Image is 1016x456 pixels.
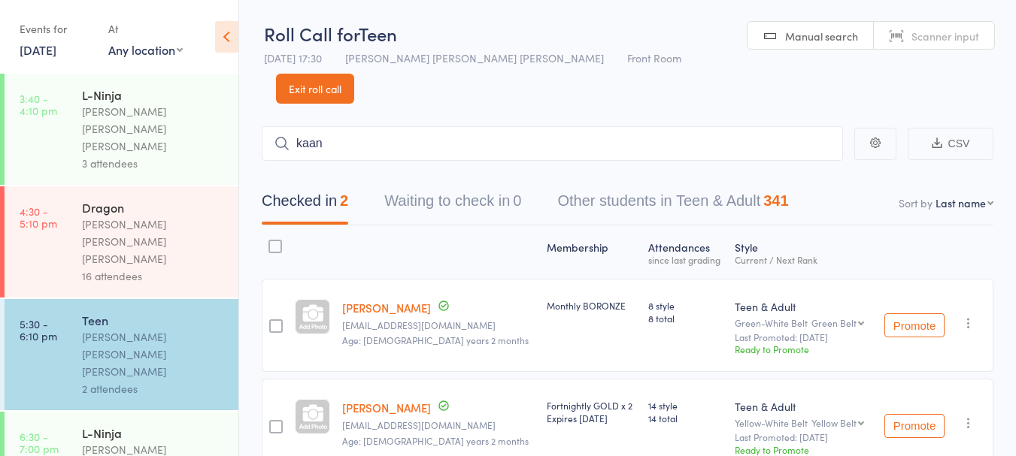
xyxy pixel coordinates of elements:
div: Ready to Promote [735,343,869,355]
span: [PERSON_NAME] [PERSON_NAME] [PERSON_NAME] [345,50,604,65]
div: Atten­dances [642,232,729,272]
div: 2 attendees [82,380,226,397]
button: CSV [908,128,993,160]
a: [PERSON_NAME] [342,300,431,316]
div: Yellow Belt [811,418,857,427]
div: At [108,17,183,41]
time: 3:40 - 4:10 pm [20,92,57,116]
div: since last grading [648,255,723,264]
div: Teen & Adult [735,399,869,414]
div: 2 [340,192,348,209]
button: Other students in Teen & Adult341 [557,185,788,225]
span: 8 total [648,312,723,325]
span: Age: [DEMOGRAPHIC_DATA] years 2 months [342,434,529,447]
div: Teen & Adult [735,299,869,314]
button: Promote [884,414,945,438]
button: Checked in2 [262,185,348,225]
span: Manual search [785,29,858,44]
div: Last name [936,195,986,210]
span: Roll Call for [264,21,359,46]
small: Last Promoted: [DATE] [735,332,869,343]
span: 14 style [648,399,723,412]
div: Expires [DATE] [547,412,635,424]
label: Sort by [899,195,933,210]
a: [PERSON_NAME] [342,400,431,415]
span: Front Room [627,50,681,65]
div: Current / Next Rank [735,255,869,264]
div: Fortnightly GOLD x 2 [547,399,635,424]
div: 0 [513,192,521,209]
div: [PERSON_NAME] [PERSON_NAME] [PERSON_NAME] [82,328,226,380]
button: Waiting to check in0 [384,185,521,225]
input: Search by name [262,126,843,161]
div: 16 attendees [82,267,226,285]
small: Last Promoted: [DATE] [735,432,869,442]
div: [PERSON_NAME] [PERSON_NAME] [PERSON_NAME] [82,216,226,267]
span: Teen [359,21,397,46]
span: 8 style [648,299,723,312]
time: 4:30 - 5:10 pm [20,205,57,229]
div: Style [729,232,875,272]
div: Dragon [82,199,226,216]
div: [PERSON_NAME] [PERSON_NAME] [PERSON_NAME] [82,103,226,155]
a: 5:30 -6:10 pmTeen[PERSON_NAME] [PERSON_NAME] [PERSON_NAME]2 attendees [5,299,238,410]
div: Any location [108,41,183,58]
div: Events for [20,17,93,41]
time: 6:30 - 7:00 pm [20,430,59,454]
div: Ready to Promote [735,443,869,456]
span: [DATE] 17:30 [264,50,322,65]
a: 4:30 -5:10 pmDragon[PERSON_NAME] [PERSON_NAME] [PERSON_NAME]16 attendees [5,186,238,297]
span: 14 total [648,412,723,424]
div: Teen [82,312,226,328]
div: L-Ninja [82,424,226,441]
a: 3:40 -4:10 pmL-Ninja[PERSON_NAME] [PERSON_NAME] [PERSON_NAME]3 attendees [5,74,238,185]
button: Promote [884,313,945,337]
div: Yellow-White Belt [735,418,869,427]
div: 3 attendees [82,155,226,172]
div: Monthly BORONZE [547,299,635,312]
div: Green Belt [811,318,857,328]
span: Age: [DEMOGRAPHIC_DATA] years 2 months [342,334,529,346]
div: 341 [763,192,788,209]
small: suhailah.noori@gmail.com [342,420,535,430]
small: anthonyfurnari@gmail.com [342,320,535,331]
div: Membership [541,232,641,272]
div: L-Ninja [82,86,226,103]
span: Scanner input [911,29,979,44]
a: Exit roll call [276,74,354,104]
time: 5:30 - 6:10 pm [20,318,57,342]
div: Green-White Belt [735,318,869,328]
a: [DATE] [20,41,56,58]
